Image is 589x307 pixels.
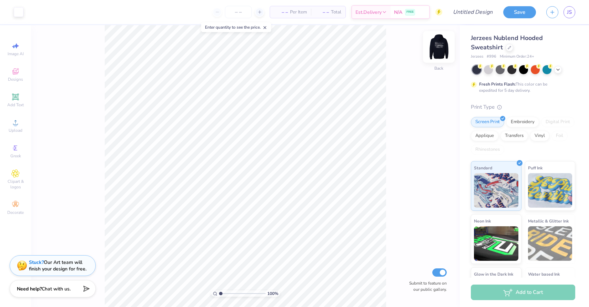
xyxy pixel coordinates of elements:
[225,6,252,18] input: – –
[267,290,278,297] span: 100 %
[474,226,518,261] img: Neon Ink
[274,9,288,16] span: – –
[567,8,572,16] span: JS
[528,164,542,171] span: Puff Ink
[503,6,536,18] button: Save
[315,9,329,16] span: – –
[471,34,543,51] span: Jerzees Nublend Hooded Sweatshirt
[471,117,504,127] div: Screen Print
[506,117,539,127] div: Embroidery
[10,153,21,159] span: Greek
[406,10,414,14] span: FREE
[7,210,24,215] span: Decorate
[530,131,549,141] div: Vinyl
[405,280,447,293] label: Submit to feature on our public gallery.
[3,179,28,190] span: Clipart & logos
[29,259,86,272] div: Our Art team will finish your design for free.
[471,145,504,155] div: Rhinestones
[290,9,307,16] span: Per Item
[479,81,516,87] strong: Fresh Prints Flash:
[541,117,575,127] div: Digital Print
[471,131,498,141] div: Applique
[434,65,443,71] div: Back
[394,9,402,16] span: N/A
[500,131,528,141] div: Transfers
[8,51,24,57] span: Image AI
[474,164,492,171] span: Standard
[8,77,23,82] span: Designs
[471,103,575,111] div: Print Type
[29,259,44,266] strong: Stuck?
[487,54,496,60] span: # 996
[479,81,564,93] div: This color can be expedited for 5 day delivery.
[471,54,483,60] span: Jerzees
[474,173,518,208] img: Standard
[528,173,572,208] img: Puff Ink
[551,131,568,141] div: Foil
[500,54,534,60] span: Minimum Order: 24 +
[474,217,491,225] span: Neon Ink
[528,217,569,225] span: Metallic & Glitter Ink
[17,286,42,292] strong: Need help?
[528,270,560,278] span: Water based Ink
[201,22,271,32] div: Enter quantity to see the price.
[447,5,498,19] input: Untitled Design
[331,9,341,16] span: Total
[42,286,71,292] span: Chat with us.
[564,6,575,18] a: JS
[7,102,24,108] span: Add Text
[425,33,453,61] img: Back
[528,226,572,261] img: Metallic & Glitter Ink
[355,9,382,16] span: Est. Delivery
[9,128,22,133] span: Upload
[474,270,513,278] span: Glow in the Dark Ink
